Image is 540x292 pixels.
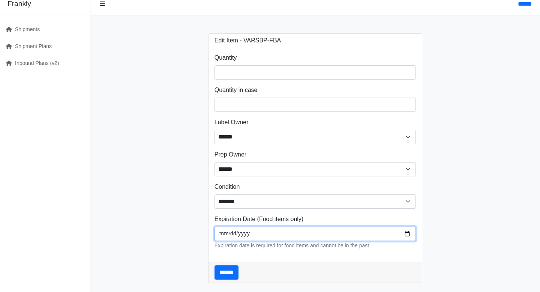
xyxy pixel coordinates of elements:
label: Expiration Date (Food items only) [214,215,303,224]
label: Quantity in case [214,86,258,95]
label: Quantity [214,53,237,62]
label: Condition [214,182,240,191]
label: Prep Owner [214,150,246,159]
label: Label Owner [214,118,249,127]
h3: Edit Item - VARSBP-FBA [214,37,281,44]
small: Expiration date is required for food items and cannot be in the past. [214,242,370,248]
